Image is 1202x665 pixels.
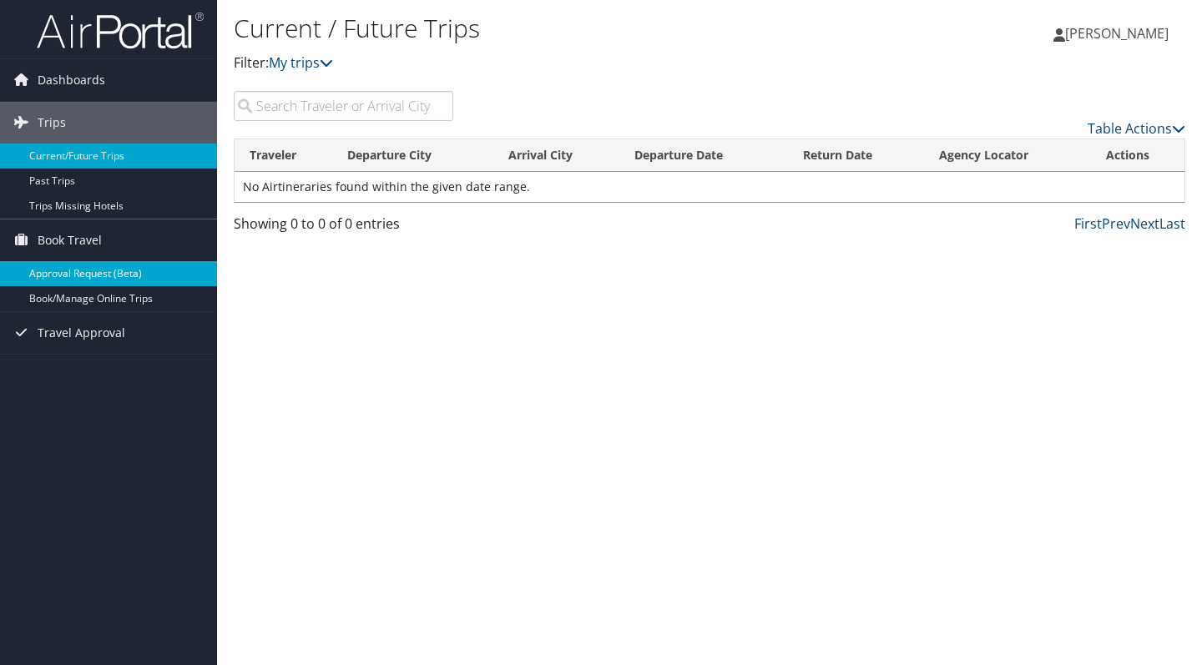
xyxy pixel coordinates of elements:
[38,219,102,261] span: Book Travel
[235,172,1184,202] td: No Airtineraries found within the given date range.
[38,102,66,144] span: Trips
[493,139,619,172] th: Arrival City: activate to sort column ascending
[788,139,923,172] th: Return Date: activate to sort column ascending
[37,11,204,50] img: airportal-logo.png
[234,53,868,74] p: Filter:
[1130,214,1159,233] a: Next
[1088,119,1185,138] a: Table Actions
[1065,24,1169,43] span: [PERSON_NAME]
[1091,139,1184,172] th: Actions
[234,91,453,121] input: Search Traveler or Arrival City
[332,139,493,172] th: Departure City: activate to sort column ascending
[234,11,868,46] h1: Current / Future Trips
[1159,214,1185,233] a: Last
[269,53,333,72] a: My trips
[1053,8,1185,58] a: [PERSON_NAME]
[235,139,332,172] th: Traveler: activate to sort column ascending
[924,139,1091,172] th: Agency Locator: activate to sort column ascending
[234,214,453,242] div: Showing 0 to 0 of 0 entries
[619,139,789,172] th: Departure Date: activate to sort column descending
[1074,214,1102,233] a: First
[38,59,105,101] span: Dashboards
[38,312,125,354] span: Travel Approval
[1102,214,1130,233] a: Prev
